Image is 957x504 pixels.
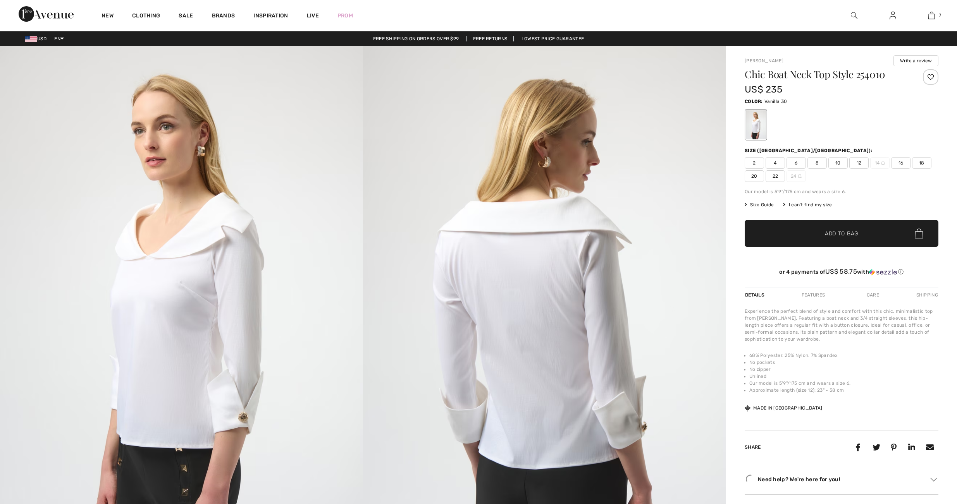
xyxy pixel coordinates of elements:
[745,188,938,195] div: Our model is 5'9"/175 cm and wears a size 6.
[746,110,766,139] div: Vanilla 30
[179,12,193,21] a: Sale
[253,12,288,21] span: Inspiration
[466,36,514,41] a: Free Returns
[787,170,806,182] span: 24
[798,174,802,178] img: ring-m.svg
[912,157,931,169] span: 18
[749,387,938,394] li: Approximate length (size 12): 23" - 58 cm
[745,170,764,182] span: 20
[102,12,114,21] a: New
[745,157,764,169] span: 2
[745,58,783,63] a: [PERSON_NAME]
[745,405,823,411] div: Made in [GEOGRAPHIC_DATA]
[25,36,50,41] span: USD
[745,99,763,104] span: Color:
[745,268,938,276] div: or 4 payments of with
[745,473,938,485] div: Need help? We're here for you!
[783,201,832,208] div: I can't find my size
[54,36,64,41] span: EN
[825,267,857,275] span: US$ 58.75
[915,228,923,238] img: Bag.svg
[787,157,806,169] span: 6
[749,380,938,387] li: Our model is 5'9"/175 cm and wears a size 6.
[212,12,235,21] a: Brands
[745,147,874,154] div: Size ([GEOGRAPHIC_DATA]/[GEOGRAPHIC_DATA]):
[825,230,858,238] span: Add to Bag
[515,36,590,41] a: Lowest Price Guarantee
[749,373,938,380] li: Unlined
[881,161,885,165] img: ring-m.svg
[891,157,911,169] span: 16
[849,157,869,169] span: 12
[939,12,941,19] span: 7
[890,11,896,20] img: My Info
[307,12,319,20] a: Live
[869,269,897,276] img: Sezzle
[828,157,848,169] span: 10
[745,444,761,450] span: Share
[25,36,37,42] img: US Dollar
[807,157,827,169] span: 8
[851,11,857,20] img: search the website
[745,201,774,208] span: Size Guide
[860,288,886,302] div: Care
[749,352,938,359] li: 68% Polyester, 25% Nylon, 7% Spandex
[930,478,937,482] img: Arrow2.svg
[914,288,938,302] div: Shipping
[745,268,938,278] div: or 4 payments ofUS$ 58.75withSezzle Click to learn more about Sezzle
[132,12,160,21] a: Clothing
[893,55,938,66] button: Write a review
[19,6,74,22] img: 1ère Avenue
[749,359,938,366] li: No pockets
[928,11,935,20] img: My Bag
[883,11,902,21] a: Sign In
[766,157,785,169] span: 4
[745,69,906,79] h1: Chic Boat Neck Top Style 254010
[745,84,782,95] span: US$ 235
[367,36,465,41] a: Free shipping on orders over $99
[745,288,766,302] div: Details
[749,366,938,373] li: No zipper
[795,288,831,302] div: Features
[745,308,938,343] div: Experience the perfect blend of style and comfort with this chic, minimalistic top from [PERSON_N...
[870,157,890,169] span: 14
[912,11,950,20] a: 7
[764,99,787,104] span: Vanilla 30
[745,220,938,247] button: Add to Bag
[766,170,785,182] span: 22
[337,12,353,20] a: Prom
